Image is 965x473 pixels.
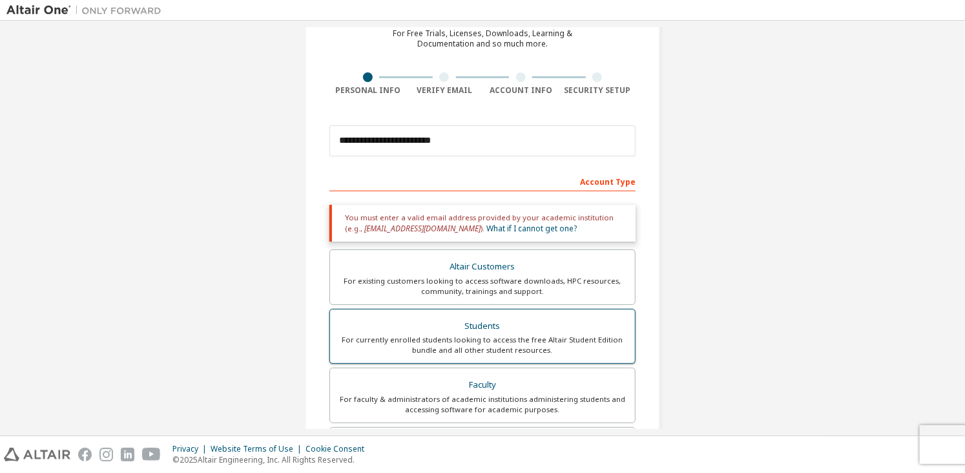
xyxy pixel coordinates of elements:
[142,448,161,461] img: youtube.svg
[329,85,406,96] div: Personal Info
[393,28,572,49] div: For Free Trials, Licenses, Downloads, Learning & Documentation and so much more.
[559,85,636,96] div: Security Setup
[338,376,627,394] div: Faculty
[172,454,372,465] p: © 2025 Altair Engineering, Inc. All Rights Reserved.
[364,223,481,234] span: [EMAIL_ADDRESS][DOMAIN_NAME]
[99,448,113,461] img: instagram.svg
[78,448,92,461] img: facebook.svg
[172,444,211,454] div: Privacy
[338,276,627,297] div: For existing customers looking to access software downloads, HPC resources, community, trainings ...
[486,223,577,234] a: What if I cannot get one?
[329,205,636,242] div: You must enter a valid email address provided by your academic institution (e.g., ).
[338,317,627,335] div: Students
[338,258,627,276] div: Altair Customers
[306,444,372,454] div: Cookie Consent
[6,4,168,17] img: Altair One
[329,171,636,191] div: Account Type
[338,394,627,415] div: For faculty & administrators of academic institutions administering students and accessing softwa...
[4,448,70,461] img: altair_logo.svg
[211,444,306,454] div: Website Terms of Use
[338,335,627,355] div: For currently enrolled students looking to access the free Altair Student Edition bundle and all ...
[406,85,483,96] div: Verify Email
[482,85,559,96] div: Account Info
[121,448,134,461] img: linkedin.svg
